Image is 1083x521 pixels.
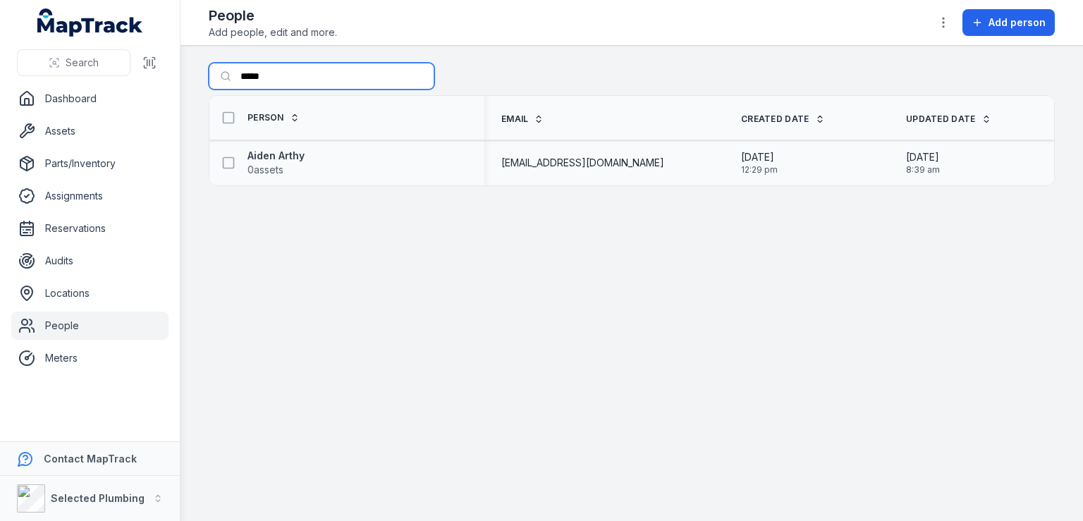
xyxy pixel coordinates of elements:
[51,492,145,504] strong: Selected Plumbing
[741,114,825,125] a: Created Date
[741,150,778,164] span: [DATE]
[906,114,976,125] span: Updated Date
[11,279,169,307] a: Locations
[209,25,337,39] span: Add people, edit and more.
[17,49,130,76] button: Search
[962,9,1055,36] button: Add person
[44,453,137,465] strong: Contact MapTrack
[247,112,284,123] span: Person
[11,85,169,113] a: Dashboard
[906,150,940,164] span: [DATE]
[906,164,940,176] span: 8:39 am
[247,149,305,163] strong: Aiden Arthy
[247,112,300,123] a: Person
[66,56,99,70] span: Search
[989,16,1046,30] span: Add person
[247,149,305,177] a: Aiden Arthy0assets
[906,114,991,125] a: Updated Date
[209,6,337,25] h2: People
[11,247,169,275] a: Audits
[11,214,169,243] a: Reservations
[741,114,809,125] span: Created Date
[247,163,283,177] span: 0 assets
[501,114,529,125] span: Email
[501,156,664,170] span: [EMAIL_ADDRESS][DOMAIN_NAME]
[11,344,169,372] a: Meters
[11,182,169,210] a: Assignments
[11,312,169,340] a: People
[741,164,778,176] span: 12:29 pm
[741,150,778,176] time: 1/14/2025, 12:29:42 PM
[11,117,169,145] a: Assets
[501,114,544,125] a: Email
[906,150,940,176] time: 8/18/2025, 8:39:46 AM
[37,8,143,37] a: MapTrack
[11,149,169,178] a: Parts/Inventory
